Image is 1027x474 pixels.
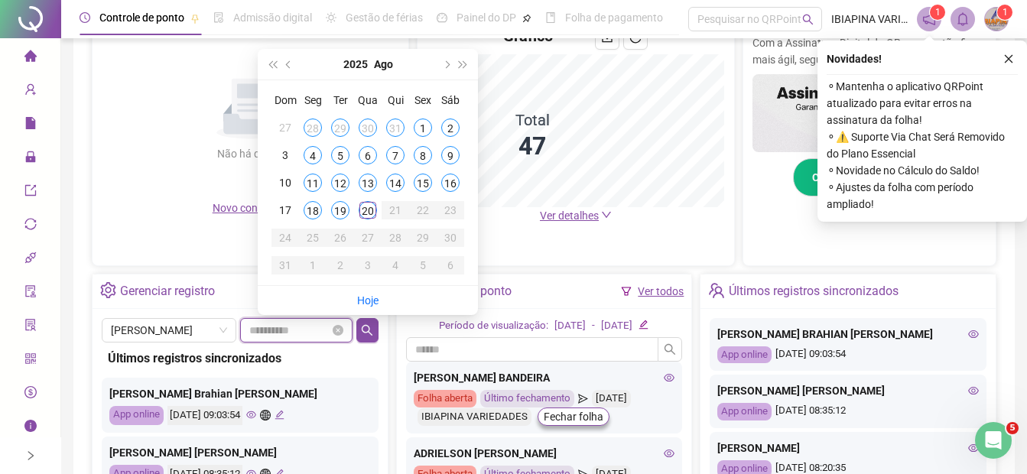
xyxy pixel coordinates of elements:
[331,256,349,274] div: 2
[271,114,299,141] td: 2025-07-27
[111,319,227,342] span: CLAUDIO ALVES RODRIGUES
[544,408,603,425] span: Fechar folha
[409,224,437,252] td: 2025-08-29
[299,86,327,114] th: Seg
[386,229,405,247] div: 28
[935,7,941,18] span: 1
[109,444,371,461] div: [PERSON_NAME] [PERSON_NAME]
[326,12,336,23] span: sun
[299,169,327,196] td: 2025-08-11
[304,174,322,192] div: 11
[717,403,979,420] div: [DATE] 08:35:12
[276,256,294,274] div: 31
[180,145,321,162] div: Não há dados
[708,282,724,298] span: team
[437,196,464,224] td: 2025-08-23
[827,162,1018,179] span: ⚬ Novidade no Cálculo do Saldo!
[717,346,772,364] div: App online
[441,201,460,219] div: 23
[304,201,322,219] div: 18
[418,408,531,426] div: IBIAPINA VARIEDADES
[304,118,322,137] div: 28
[827,50,882,67] span: Novidades !
[592,390,631,407] div: [DATE]
[717,346,979,364] div: [DATE] 09:03:54
[414,146,432,164] div: 8
[24,379,37,410] span: dollar
[271,196,299,224] td: 2025-08-17
[457,11,516,24] span: Painel do DP
[24,43,37,73] span: home
[359,174,377,192] div: 13
[441,146,460,164] div: 9
[271,252,299,279] td: 2025-08-31
[827,78,1018,128] span: ⚬ Mantenha o aplicativo QRPoint atualizado para evitar erros na assinatura da folha!
[409,114,437,141] td: 2025-08-01
[437,86,464,114] th: Sáb
[414,174,432,192] div: 15
[382,114,409,141] td: 2025-07-31
[441,256,460,274] div: 6
[975,422,1012,459] iframe: Intercom live chat
[99,11,184,24] span: Controle de ponto
[80,12,90,23] span: clock-circle
[441,174,460,192] div: 16
[1003,54,1014,64] span: close
[304,256,322,274] div: 1
[437,141,464,169] td: 2025-08-09
[359,146,377,164] div: 6
[414,118,432,137] div: 1
[441,118,460,137] div: 2
[271,224,299,252] td: 2025-08-24
[414,445,675,462] div: ADRIELSON [PERSON_NAME]
[386,201,405,219] div: 21
[409,86,437,114] th: Sex
[414,229,432,247] div: 29
[831,11,908,28] span: IBIAPINA VARIEDADES
[167,406,242,425] div: [DATE] 09:03:54
[100,282,116,298] span: setting
[359,229,377,247] div: 27
[968,443,979,453] span: eye
[24,346,37,376] span: qrcode
[327,141,354,169] td: 2025-08-05
[437,114,464,141] td: 2025-08-02
[276,118,294,137] div: 27
[304,146,322,164] div: 4
[638,285,684,297] a: Ver todos
[554,318,586,334] div: [DATE]
[333,325,343,336] span: close-circle
[299,252,327,279] td: 2025-09-01
[956,12,970,26] span: bell
[386,146,405,164] div: 7
[120,278,215,304] div: Gerenciar registro
[545,12,556,23] span: book
[601,318,632,334] div: [DATE]
[386,256,405,274] div: 4
[717,403,772,420] div: App online
[346,11,423,24] span: Gestão de férias
[327,224,354,252] td: 2025-08-26
[24,211,37,242] span: sync
[386,174,405,192] div: 14
[271,169,299,196] td: 2025-08-10
[359,256,377,274] div: 3
[190,14,200,23] span: pushpin
[24,144,37,174] span: lock
[246,410,256,420] span: eye
[437,49,454,80] button: next-year
[304,229,322,247] div: 25
[275,410,284,420] span: edit
[213,12,224,23] span: file-done
[1006,422,1019,434] span: 5
[997,5,1012,20] sup: Atualize o seu contato no menu Meus Dados
[213,202,289,214] span: Novo convite
[540,209,612,222] a: Ver detalhes down
[233,11,312,24] span: Admissão digital
[437,169,464,196] td: 2025-08-16
[812,169,909,186] span: Chega de papelada!
[359,201,377,219] div: 20
[276,229,294,247] div: 24
[24,76,37,107] span: user-add
[299,114,327,141] td: 2025-07-28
